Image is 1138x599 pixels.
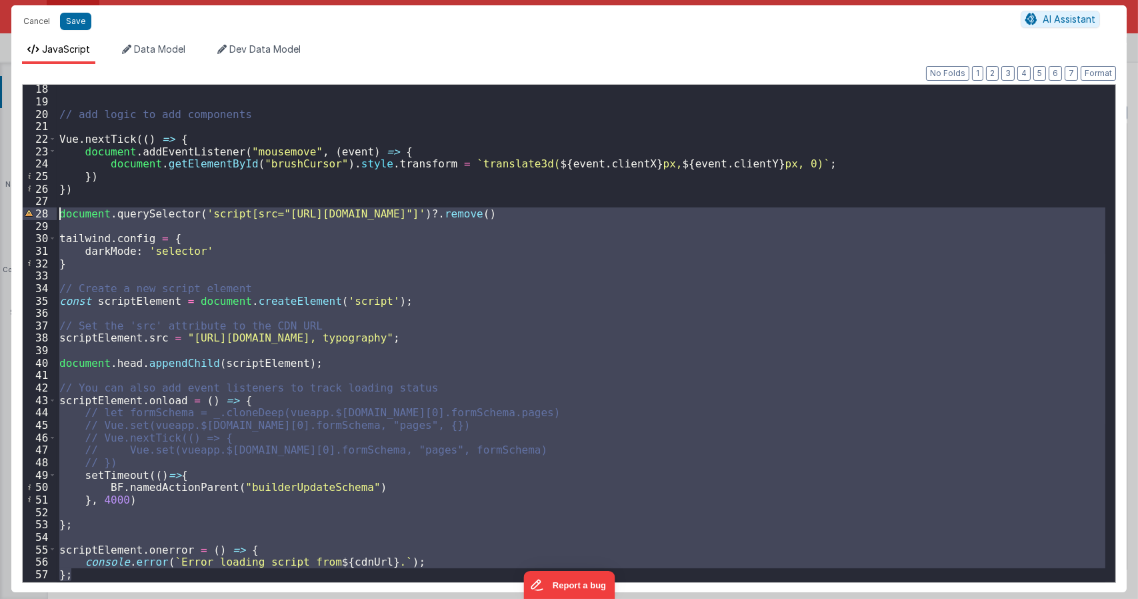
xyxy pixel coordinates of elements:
button: 5 [1033,66,1046,81]
div: 54 [23,531,57,544]
div: 36 [23,307,57,320]
div: 51 [23,494,57,506]
div: 56 [23,556,57,568]
button: Cancel [17,12,57,31]
div: 40 [23,357,57,370]
div: 24 [23,157,57,170]
div: 44 [23,406,57,419]
div: 35 [23,295,57,308]
div: 32 [23,257,57,270]
div: 30 [23,232,57,245]
div: 42 [23,382,57,394]
div: 49 [23,469,57,482]
button: 7 [1065,66,1078,81]
div: 46 [23,432,57,444]
span: Dev Data Model [229,43,301,55]
span: AI Assistant [1043,13,1095,25]
div: 28 [23,207,57,220]
div: 33 [23,269,57,282]
button: AI Assistant [1021,11,1100,28]
div: 31 [23,245,57,257]
button: No Folds [926,66,969,81]
span: JavaScript [42,43,90,55]
button: Format [1081,66,1116,81]
div: 25 [23,170,57,183]
button: 1 [972,66,983,81]
div: 55 [23,544,57,556]
div: 37 [23,320,57,332]
div: 45 [23,419,57,432]
div: 43 [23,394,57,407]
div: 27 [23,195,57,207]
iframe: Marker.io feedback button [523,571,615,599]
div: 23 [23,145,57,158]
div: 19 [23,95,57,108]
button: 2 [986,66,999,81]
div: 57 [23,568,57,581]
div: 21 [23,120,57,133]
div: 48 [23,456,57,469]
button: 3 [1001,66,1015,81]
div: 34 [23,282,57,295]
div: 52 [23,506,57,519]
button: Save [60,13,91,30]
div: 39 [23,344,57,357]
div: 38 [23,332,57,344]
div: 50 [23,481,57,494]
div: 53 [23,518,57,531]
div: 20 [23,108,57,121]
button: 6 [1049,66,1062,81]
div: 26 [23,183,57,195]
div: 22 [23,133,57,145]
button: 4 [1017,66,1031,81]
div: 47 [23,444,57,456]
div: 29 [23,220,57,233]
div: 41 [23,369,57,382]
span: Data Model [134,43,185,55]
div: 18 [23,83,57,95]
